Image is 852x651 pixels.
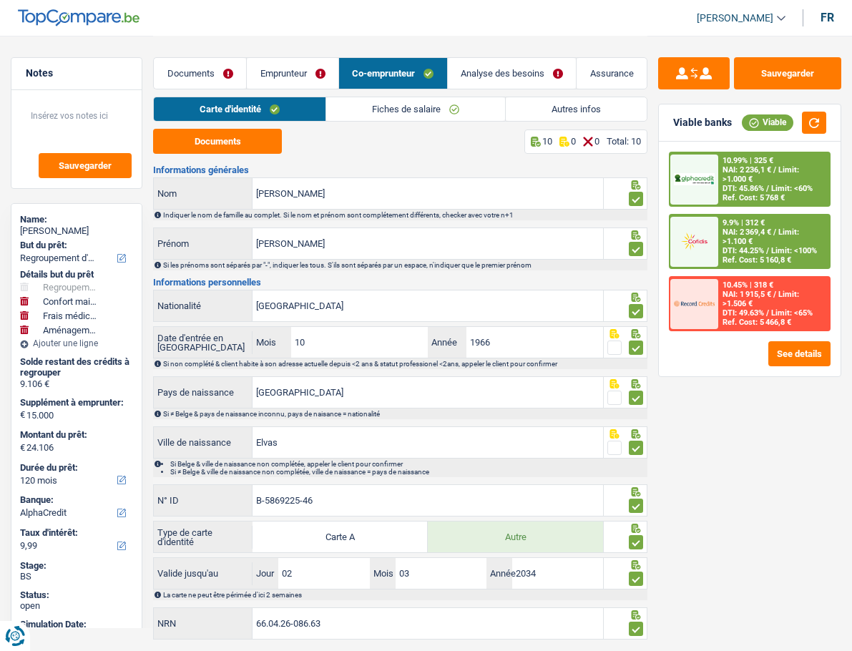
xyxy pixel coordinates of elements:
[253,485,603,516] input: B-1234567-89
[163,211,646,219] div: Indiquer le nom de famille au complet. Si le nom et prénom sont complétement différents, checker ...
[247,58,338,89] a: Emprunteur
[821,11,834,24] div: fr
[742,114,793,130] div: Viable
[154,58,246,89] a: Documents
[326,97,505,121] a: Fiches de salaire
[723,246,764,255] span: DTI: 44.25%
[253,558,278,589] label: Jour
[154,562,253,585] label: Valide jusqu'au
[20,409,25,421] span: €
[20,338,133,348] div: Ajouter une ligne
[766,308,769,318] span: /
[723,184,764,193] span: DTI: 45.86%
[20,397,130,408] label: Supplément à emprunter:
[20,214,133,225] div: Name:
[771,308,813,318] span: Limit: <65%
[20,560,133,572] div: Stage:
[466,327,603,358] input: AAAA
[771,184,813,193] span: Limit: <60%
[768,341,831,366] button: See details
[448,58,577,89] a: Analyse des besoins
[766,246,769,255] span: /
[154,97,325,121] a: Carte d'identité
[20,240,130,251] label: But du prêt:
[253,522,428,552] label: Carte A
[163,360,646,368] div: Si non complété & client habite à son adresse actuelle depuis <2 ans & statut professionel <2ans,...
[673,117,732,129] div: Viable banks
[428,327,466,358] label: Année
[154,485,253,516] label: N° ID
[154,178,253,209] label: Nom
[773,290,776,299] span: /
[723,218,765,227] div: 9.9% | 312 €
[773,165,776,175] span: /
[20,600,133,612] div: open
[20,225,133,237] div: [PERSON_NAME]
[766,184,769,193] span: /
[685,6,785,30] a: [PERSON_NAME]
[253,608,603,639] input: 12.12.12-123.12
[723,308,764,318] span: DTI: 49.63%
[723,280,773,290] div: 10.45% | 318 €
[771,246,817,255] span: Limit: <100%
[723,165,799,184] span: Limit: >1.000 €
[39,153,132,178] button: Sauvegarder
[723,193,785,202] div: Ref. Cost: 5 768 €
[734,57,841,89] button: Sauvegarder
[153,165,647,175] h3: Informations générales
[674,173,715,185] img: AlphaCredit
[291,327,428,358] input: MM
[723,290,799,308] span: Limit: >1.506 €
[723,156,773,165] div: 10.99% | 325 €
[154,608,253,639] label: NRN
[396,558,486,589] input: MM
[154,427,253,458] label: Ville de naissance
[20,356,133,378] div: Solde restant des crédits à regrouper
[154,228,253,259] label: Prénom
[20,442,25,454] span: €
[723,165,771,175] span: NAI: 2 236,1 €
[154,526,253,549] label: Type de carte d'identité
[253,327,291,358] label: Mois
[153,129,282,154] button: Documents
[20,619,133,630] div: Simulation Date:
[486,558,512,589] label: Année
[339,58,447,89] a: Co-emprunteur
[697,12,773,24] span: [PERSON_NAME]
[163,591,646,599] div: La carte ne peut être périmée d'ici 2 semaines
[723,290,771,299] span: NAI: 1 915,5 €
[18,9,139,26] img: TopCompare Logo
[20,269,133,280] div: Détails but du prêt
[506,97,647,121] a: Autres infos
[20,462,130,474] label: Durée du prêt:
[59,161,112,170] span: Sauvegarder
[607,136,641,147] div: Total: 10
[26,67,127,79] h5: Notes
[278,558,369,589] input: JJ
[20,429,130,441] label: Montant du prêt:
[154,331,253,354] label: Date d'entrée en [GEOGRAPHIC_DATA]
[674,231,715,251] img: Cofidis
[253,377,603,408] input: Belgique
[773,227,776,237] span: /
[370,558,396,589] label: Mois
[723,255,791,265] div: Ref. Cost: 5 160,8 €
[674,293,715,313] img: Record Credits
[20,527,130,539] label: Taux d'intérêt:
[512,558,603,589] input: AAAA
[163,261,646,269] div: Si les prénoms sont séparés par "-", indiquer les tous. S'ils sont séparés par un espace, n'indiq...
[428,522,603,552] label: Autre
[170,468,646,476] li: Si ≠ Belge & ville de naissance non complétée, ville de naissance = pays de naissance
[20,589,133,601] div: Status:
[723,227,771,237] span: NAI: 2 369,4 €
[594,136,599,147] p: 0
[571,136,576,147] p: 0
[20,494,130,506] label: Banque:
[723,227,799,246] span: Limit: >1.100 €
[20,571,133,582] div: BS
[723,318,791,327] div: Ref. Cost: 5 466,8 €
[154,377,253,408] label: Pays de naissance
[170,460,646,468] li: Si Belge & ville de naissance non complétée, appeler le client pour confirmer
[253,290,603,321] input: Belgique
[542,136,552,147] p: 10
